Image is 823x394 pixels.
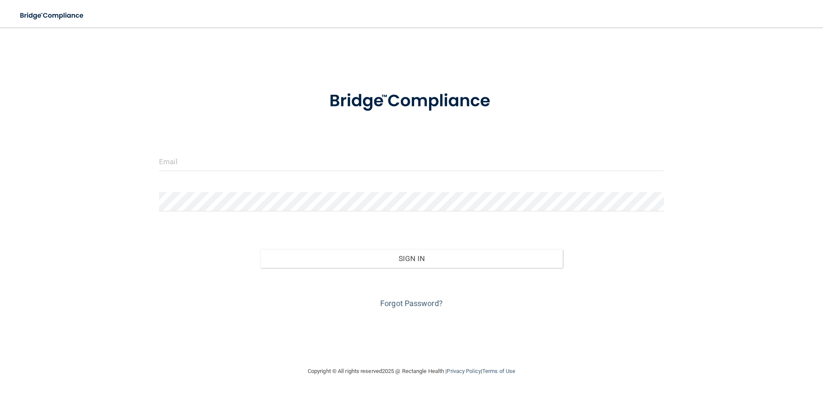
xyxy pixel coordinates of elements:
[159,152,664,171] input: Email
[260,249,563,268] button: Sign In
[380,299,443,308] a: Forgot Password?
[482,368,515,374] a: Terms of Use
[312,79,511,123] img: bridge_compliance_login_screen.278c3ca4.svg
[13,7,92,24] img: bridge_compliance_login_screen.278c3ca4.svg
[255,358,568,385] div: Copyright © All rights reserved 2025 @ Rectangle Health | |
[447,368,481,374] a: Privacy Policy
